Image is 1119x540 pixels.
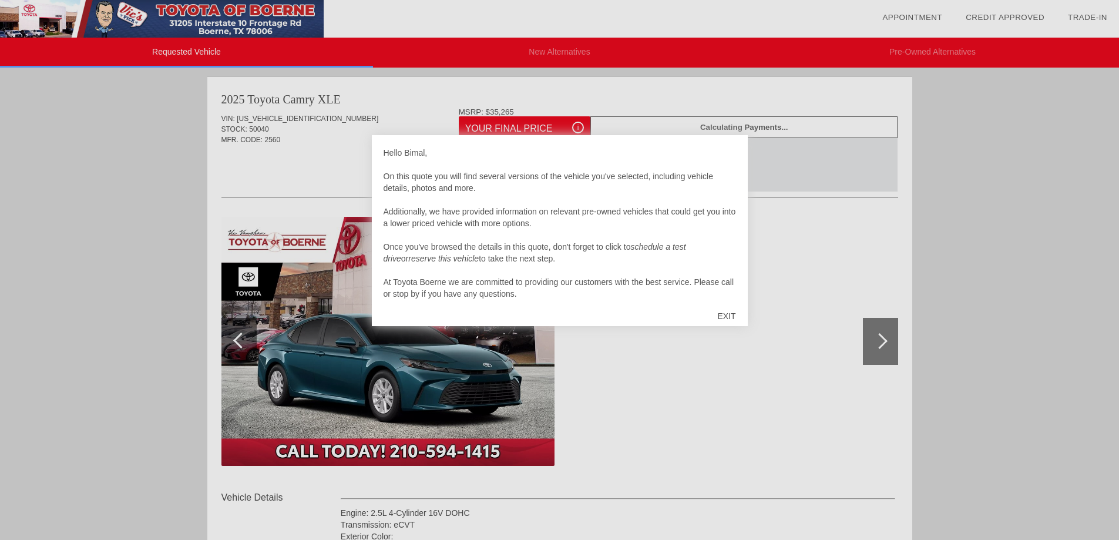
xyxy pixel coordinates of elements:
[384,147,736,300] div: Hello Bimal, On this quote you will find several versions of the vehicle you've selected, includi...
[1068,13,1107,22] a: Trade-In
[966,13,1044,22] a: Credit Approved
[705,298,747,334] div: EXIT
[408,254,479,263] em: reserve this vehicle
[882,13,942,22] a: Appointment
[384,242,686,263] em: schedule a test drive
